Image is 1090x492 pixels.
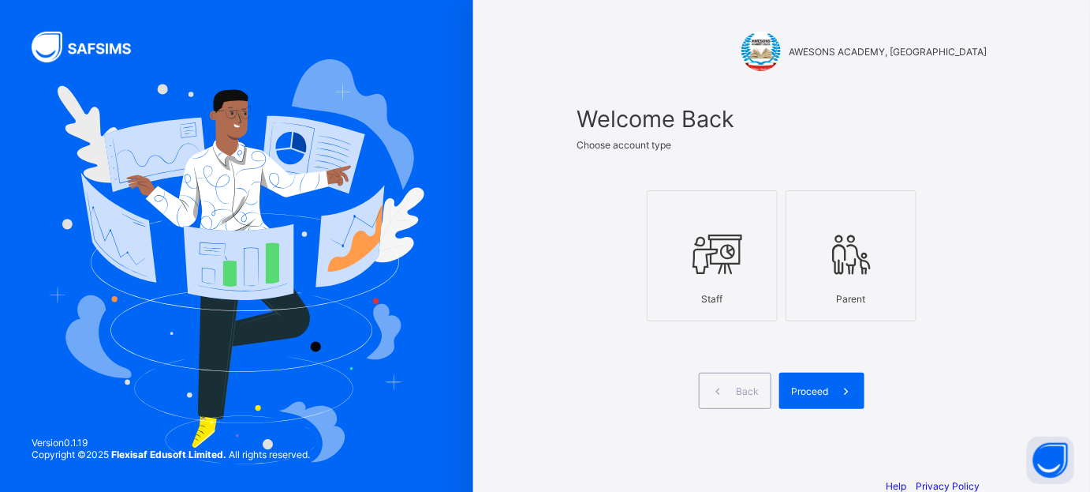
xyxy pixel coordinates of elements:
[736,385,759,397] span: Back
[789,46,987,58] span: AWESONS ACADEMY, [GEOGRAPHIC_DATA]
[32,32,150,62] img: SAFSIMS Logo
[32,437,310,449] span: Version 0.1.19
[111,449,226,460] strong: Flexisaf Edusoft Limited.
[791,385,828,397] span: Proceed
[655,285,769,313] div: Staff
[577,139,671,151] span: Choose account type
[916,480,980,492] a: Privacy Policy
[32,449,310,460] span: Copyright © 2025 All rights reserved.
[577,105,987,133] span: Welcome Back
[794,285,908,313] div: Parent
[886,480,906,492] a: Help
[49,59,424,464] img: Hero Image
[1027,437,1074,484] button: Open asap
